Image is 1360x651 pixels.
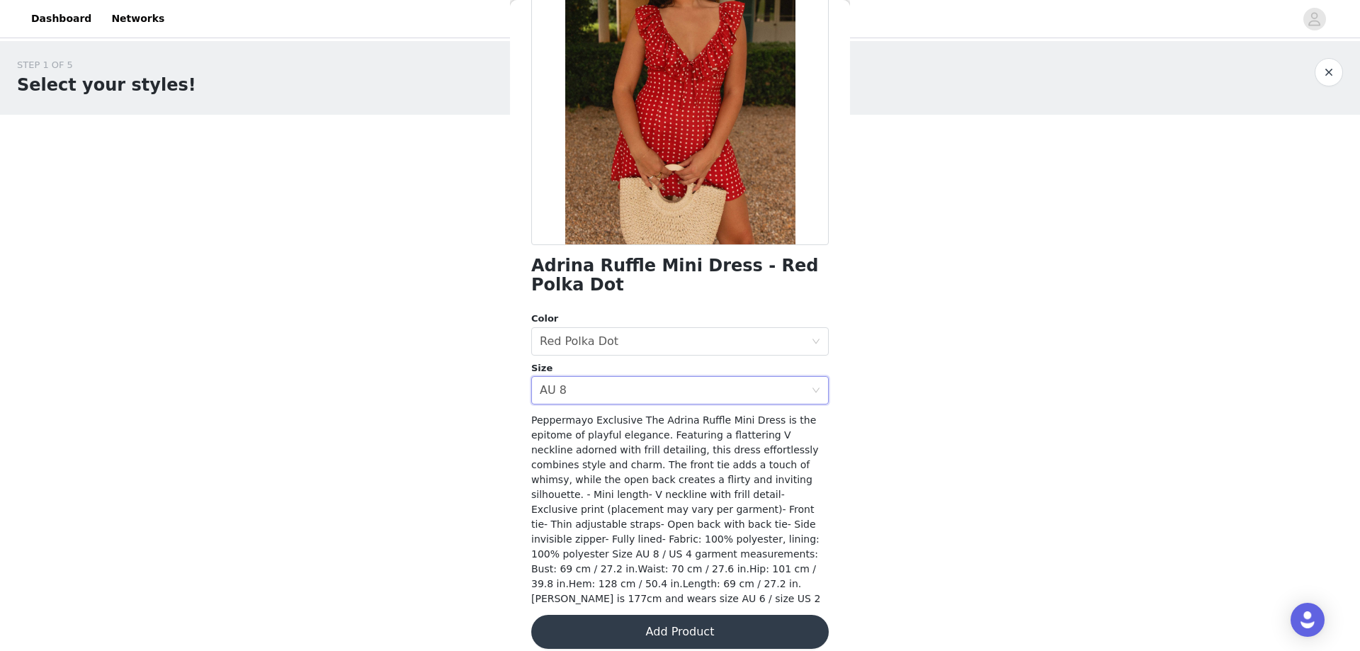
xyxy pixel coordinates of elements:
div: Red Polka Dot [540,328,618,355]
div: Color [531,312,829,326]
button: Add Product [531,615,829,649]
div: Open Intercom Messenger [1291,603,1325,637]
div: AU 8 [540,377,567,404]
div: avatar [1308,8,1321,30]
div: Size [531,361,829,375]
h1: Adrina Ruffle Mini Dress - Red Polka Dot [531,256,829,295]
a: Dashboard [23,3,100,35]
span: Peppermayo Exclusive The Adrina Ruffle Mini Dress is the epitome of playful elegance. Featuring a... [531,414,820,604]
div: STEP 1 OF 5 [17,58,196,72]
a: Networks [103,3,173,35]
h1: Select your styles! [17,72,196,98]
